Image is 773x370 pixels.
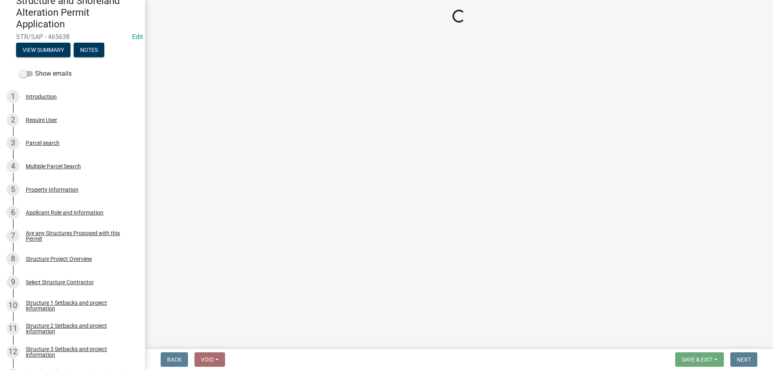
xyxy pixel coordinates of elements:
div: Applicant Role and Information [26,210,103,215]
a: Edit [132,33,143,41]
div: Structure 3 Setbacks and project information [26,346,132,358]
div: Structure 2 Setbacks and project information [26,323,132,334]
div: 12 [6,345,19,358]
div: 2 [6,114,19,126]
wm-modal-confirm: Edit Application Number [132,33,143,41]
button: Void [194,352,225,367]
button: Next [730,352,757,367]
div: Introduction [26,94,57,99]
wm-modal-confirm: Summary [16,48,70,54]
div: Are any Structures Proposed with this Permit [26,230,132,242]
div: Structure Project Overview [26,256,92,262]
button: View Summary [16,43,70,57]
button: Notes [74,43,104,57]
div: 3 [6,136,19,149]
button: Save & Exit [675,352,724,367]
div: 6 [6,206,19,219]
div: Property Information [26,187,79,192]
div: 9 [6,276,19,289]
div: 5 [6,183,19,196]
div: 10 [6,299,19,312]
div: 11 [6,322,19,335]
div: Select Structure Contractor [26,279,94,285]
div: 7 [6,229,19,242]
div: 8 [6,252,19,265]
div: Multiple Parcel Search [26,163,81,169]
div: Parcel search [26,140,60,146]
div: 1 [6,90,19,103]
div: Require User [26,117,57,123]
span: Back [167,356,182,363]
span: Next [737,356,751,363]
span: Void [201,356,214,363]
button: Back [161,352,188,367]
label: Show emails [19,69,72,79]
wm-modal-confirm: Notes [74,48,104,54]
span: Save & Exit [682,356,713,363]
div: Structure 1 Setbacks and project information [26,300,132,311]
span: STR/SAP - 465638 [16,33,129,41]
div: 4 [6,160,19,173]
